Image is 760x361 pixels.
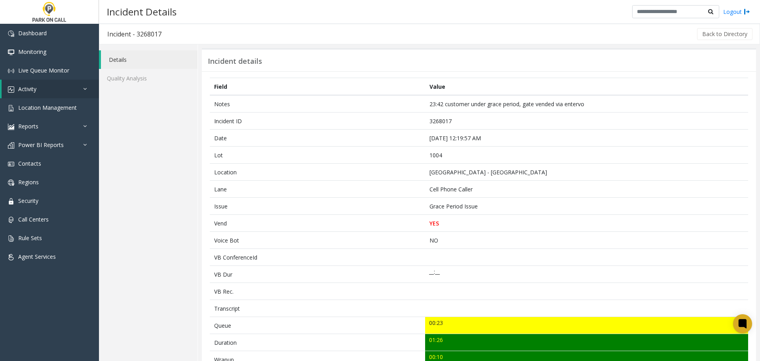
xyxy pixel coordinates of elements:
img: 'icon' [8,86,14,93]
h3: Incident Details [103,2,180,21]
td: [DATE] 12:19:57 AM [425,130,748,147]
span: Contacts [18,160,41,167]
span: Power BI Reports [18,141,64,149]
td: Lane [210,181,425,198]
td: Queue [210,317,425,334]
img: 'icon' [8,68,14,74]
h3: Incident - 3268017 [99,25,169,43]
span: Agent Services [18,253,56,260]
h3: Incident details [208,57,262,66]
td: Lot [210,147,425,164]
th: Field [210,78,425,96]
img: 'icon' [8,142,14,149]
span: Rule Sets [18,234,42,242]
td: 23:42 customer under grace period, gate vended via entervo [425,95,748,113]
td: Grace Period Issue [425,198,748,215]
td: __:__ [425,266,748,283]
td: 1004 [425,147,748,164]
td: Notes [210,95,425,113]
td: Incident ID [210,113,425,130]
span: Reports [18,122,38,130]
span: Activity [18,85,36,93]
img: 'icon' [8,31,14,37]
img: 'icon' [8,198,14,204]
span: Live Queue Monitor [18,67,69,74]
img: logout [744,8,750,16]
td: Issue [210,198,425,215]
img: 'icon' [8,124,14,130]
span: Call Centers [18,216,49,223]
td: 3268017 [425,113,748,130]
td: VB ConferenceId [210,249,425,266]
td: VB Rec. [210,283,425,300]
a: Logout [723,8,750,16]
a: Activity [2,80,99,98]
img: 'icon' [8,49,14,55]
img: 'icon' [8,105,14,111]
td: Duration [210,334,425,351]
button: Back to Directory [697,28,752,40]
p: YES [429,219,744,227]
td: VB Dur [210,266,425,283]
td: 00:23 [425,317,748,334]
span: Regions [18,178,39,186]
td: 01:26 [425,334,748,351]
td: Transcript [210,300,425,317]
td: [GEOGRAPHIC_DATA] - [GEOGRAPHIC_DATA] [425,164,748,181]
img: 'icon' [8,254,14,260]
td: Vend [210,215,425,232]
img: 'icon' [8,161,14,167]
span: Monitoring [18,48,46,55]
img: 'icon' [8,180,14,186]
td: Voice Bot [210,232,425,249]
img: 'icon' [8,217,14,223]
span: Security [18,197,38,204]
a: Quality Analysis [99,69,198,88]
th: Value [425,78,748,96]
td: Cell Phone Caller [425,181,748,198]
span: Dashboard [18,29,47,37]
td: Location [210,164,425,181]
span: Location Management [18,104,77,111]
a: Details [101,50,198,69]
p: NO [429,236,744,244]
img: 'icon' [8,235,14,242]
td: Date [210,130,425,147]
